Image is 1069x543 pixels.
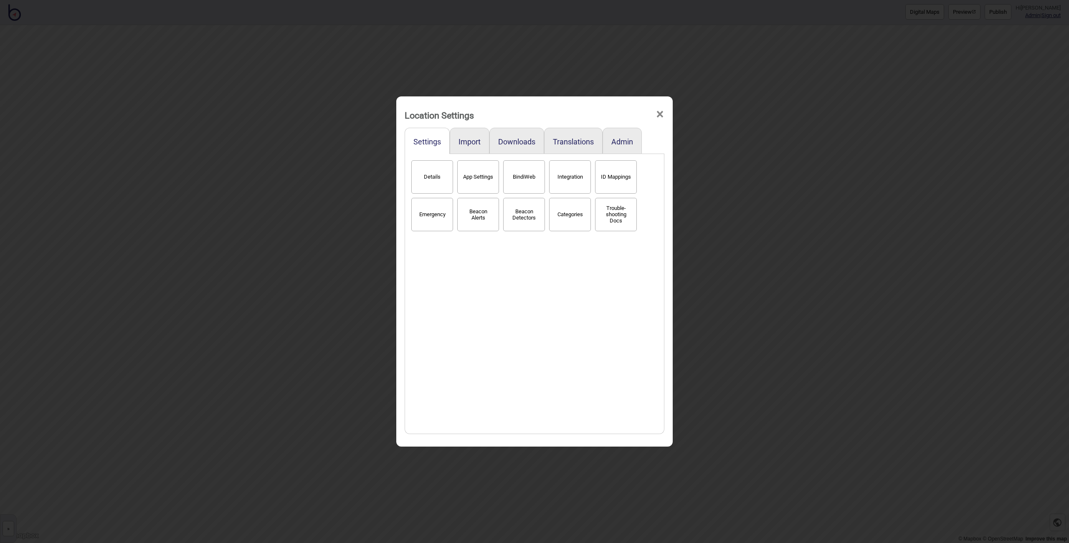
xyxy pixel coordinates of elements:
button: Trouble-shooting Docs [595,198,637,231]
button: Beacon Detectors [503,198,545,231]
button: Details [411,160,453,194]
button: Import [459,137,481,146]
button: Emergency [411,198,453,231]
div: Location Settings [405,106,474,124]
a: Trouble-shooting Docs [593,210,639,218]
button: BindiWeb [503,160,545,194]
button: Beacon Alerts [457,198,499,231]
button: Downloads [498,137,535,146]
button: Admin [611,137,633,146]
button: Categories [549,198,591,231]
button: Translations [553,137,594,146]
span: × [656,101,664,128]
button: Integration [549,160,591,194]
button: Settings [413,137,441,146]
a: Categories [547,210,593,218]
button: ID Mappings [595,160,637,194]
button: App Settings [457,160,499,194]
